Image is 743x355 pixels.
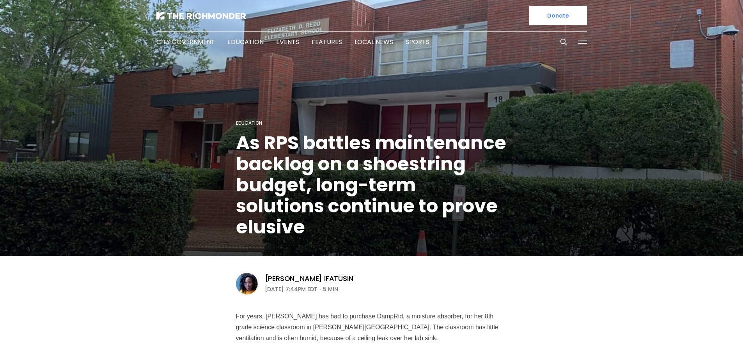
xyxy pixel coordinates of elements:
a: [PERSON_NAME] Ifatusin [265,274,353,283]
a: Sports [406,37,429,46]
a: Local News [355,37,393,46]
a: Events [276,37,299,46]
p: For years, [PERSON_NAME] has had to purchase DampRid, a moisture absorber, for her 8th grade scie... [236,311,507,344]
button: Search this site [558,36,569,48]
iframe: portal-trigger [677,317,743,355]
a: Education [227,37,264,46]
a: Donate [529,6,587,25]
h1: As RPS battles maintenance backlog on a shoestring budget, long-term solutions continue to prove ... [236,132,507,238]
a: City Government [156,37,215,46]
img: The Richmonder [156,12,246,19]
span: 5 min [323,284,338,294]
img: Victoria A. Ifatusin [236,273,258,295]
time: [DATE] 7:44PM EDT [265,284,317,294]
a: Education [236,120,262,126]
a: Features [312,37,342,46]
